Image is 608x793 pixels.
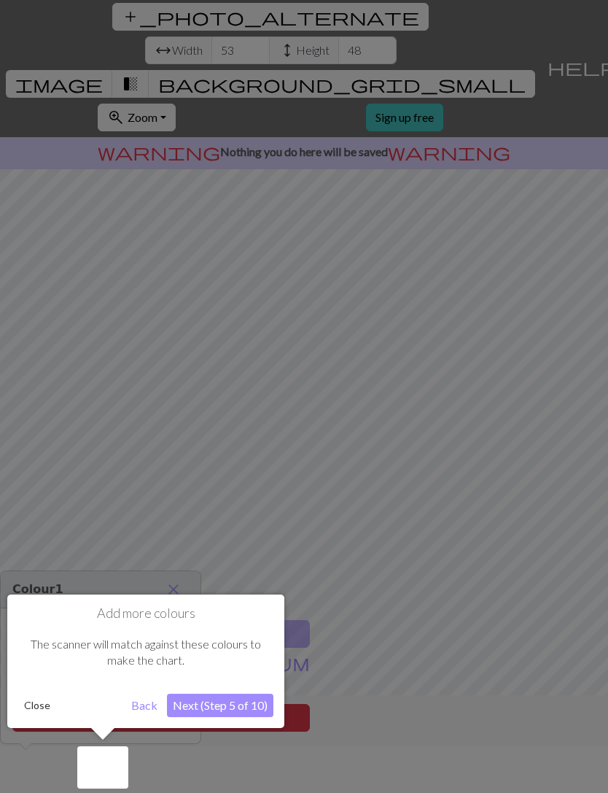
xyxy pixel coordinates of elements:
[167,694,273,717] button: Next (Step 5 of 10)
[18,622,273,684] div: The scanner will match against these colours to make the chart.
[18,606,273,622] h1: Add more colours
[18,695,56,716] button: Close
[7,595,284,728] div: Add more colours
[125,694,163,717] button: Back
